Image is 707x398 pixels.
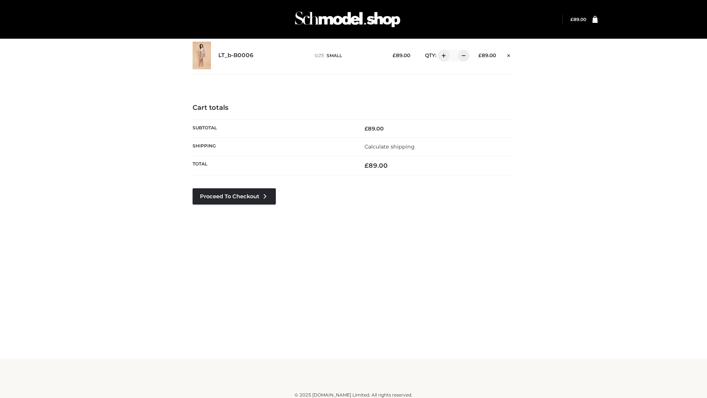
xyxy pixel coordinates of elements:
span: £ [365,162,369,169]
bdi: 89.00 [570,17,586,22]
span: SMALL [327,53,342,58]
img: Schmodel Admin 964 [292,5,403,34]
bdi: 89.00 [393,52,410,58]
bdi: 89.00 [365,125,384,132]
p: size : [314,52,381,59]
span: £ [478,52,482,58]
th: Subtotal [193,119,353,137]
a: Calculate shipping [365,143,415,150]
span: £ [570,17,573,22]
th: Total [193,156,353,175]
span: £ [365,125,368,132]
a: LT_b-B0006 [218,52,254,59]
h4: Cart totals [193,104,514,112]
th: Shipping [193,137,353,156]
div: QTY: [418,50,467,62]
bdi: 89.00 [478,52,496,58]
bdi: 89.00 [365,162,388,169]
a: Remove this item [503,50,514,59]
a: £89.00 [570,17,586,22]
a: Proceed to Checkout [193,188,276,205]
span: £ [393,52,396,58]
img: LT_b-B0006 - SMALL [193,42,211,69]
